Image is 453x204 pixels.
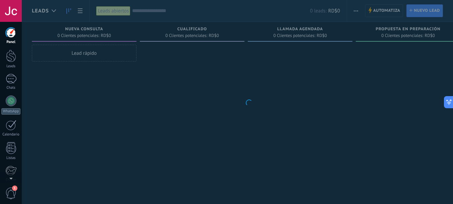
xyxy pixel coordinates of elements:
div: Listas [1,156,21,160]
div: Calendario [1,132,21,137]
div: Chats [1,86,21,90]
span: 1 [12,186,17,191]
div: Panel [1,40,21,44]
div: Leads [1,64,21,69]
div: WhatsApp [1,108,20,115]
